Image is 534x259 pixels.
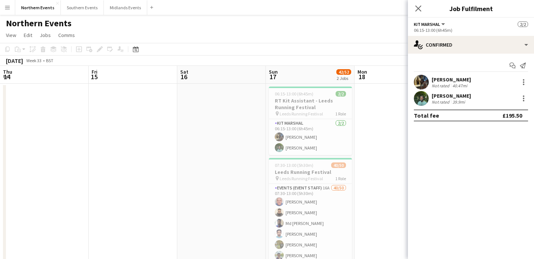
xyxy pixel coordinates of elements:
[414,21,446,27] button: Kit Marshal
[268,73,278,81] span: 17
[269,68,278,75] span: Sun
[6,32,16,38] span: View
[61,0,104,15] button: Southern Events
[414,27,528,33] div: 06:15-13:00 (6h45m)
[90,73,98,81] span: 15
[269,169,352,175] h3: Leeds Running Festival
[269,87,352,155] app-job-card: 06:15-13:00 (6h45m)2/2RT Kit Assistant - Leeds Running Festival Leeds Running Festival1 RoleKit M...
[432,76,471,83] div: [PERSON_NAME]
[15,0,61,15] button: Northern Events
[357,68,367,75] span: Mon
[92,68,98,75] span: Fri
[3,30,19,40] a: View
[408,36,534,54] div: Confirmed
[414,21,440,27] span: Kit Marshal
[502,112,522,119] div: £195.50
[336,91,346,97] span: 2/2
[518,21,528,27] span: 2/2
[180,68,188,75] span: Sat
[179,73,188,81] span: 16
[24,32,32,38] span: Edit
[451,99,467,105] div: 39.9mi
[55,30,78,40] a: Comms
[451,83,469,88] div: 40.47mi
[46,58,53,63] div: BST
[335,176,346,181] span: 1 Role
[280,176,323,181] span: Leeds Running Festival
[275,91,313,97] span: 06:15-13:00 (6h45m)
[3,68,12,75] span: Thu
[356,73,367,81] span: 18
[24,58,43,63] span: Week 33
[2,73,12,81] span: 14
[336,69,351,75] span: 42/52
[275,162,313,168] span: 07:30-13:00 (5h30m)
[37,30,54,40] a: Jobs
[337,75,351,81] div: 2 Jobs
[21,30,35,40] a: Edit
[432,92,471,99] div: [PERSON_NAME]
[432,83,451,88] div: Not rated
[280,111,323,117] span: Leeds Running Festival
[104,0,147,15] button: Midlands Events
[335,111,346,117] span: 1 Role
[432,99,451,105] div: Not rated
[269,119,352,155] app-card-role: Kit Marshal2/206:15-13:00 (6h45m)[PERSON_NAME][PERSON_NAME]
[58,32,75,38] span: Comms
[408,4,534,13] h3: Job Fulfilment
[40,32,51,38] span: Jobs
[414,112,439,119] div: Total fee
[6,18,72,29] h1: Northern Events
[331,162,346,168] span: 40/50
[6,57,23,64] div: [DATE]
[269,97,352,111] h3: RT Kit Assistant - Leeds Running Festival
